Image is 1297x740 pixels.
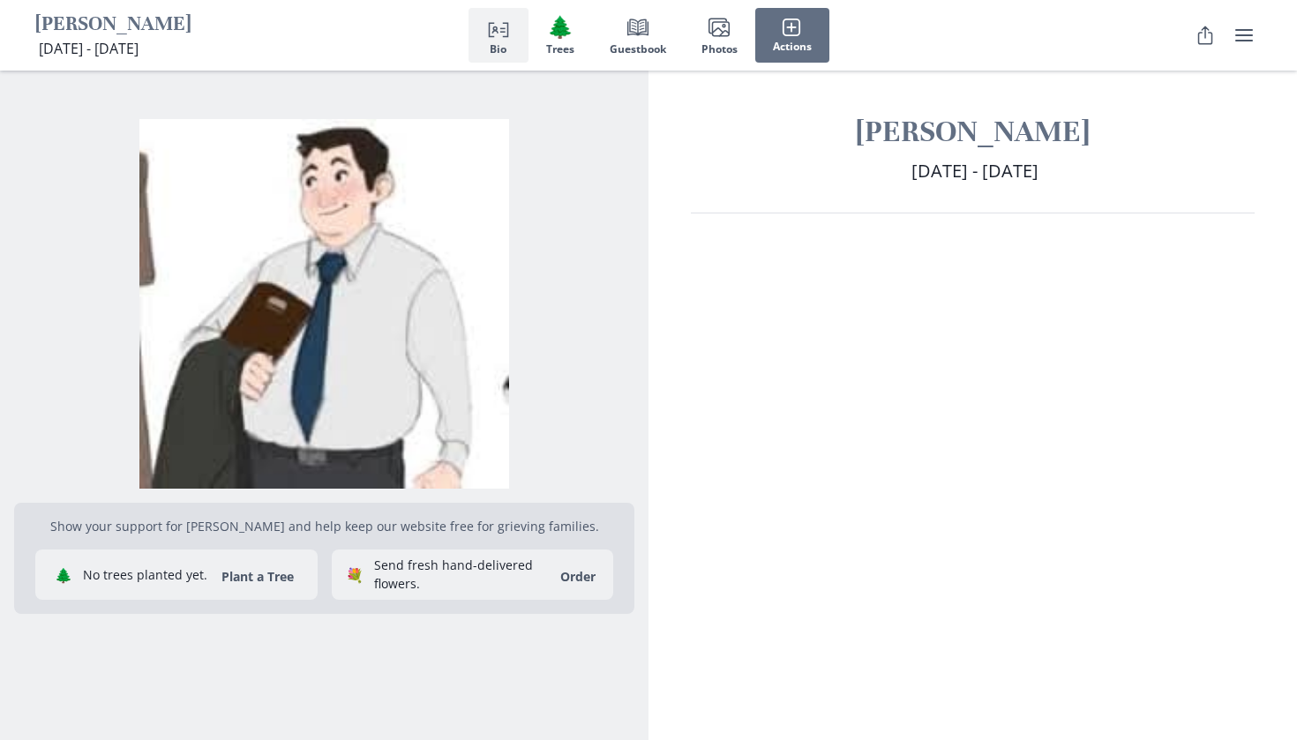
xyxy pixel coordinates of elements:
button: Plant a Tree [211,568,304,585]
span: [DATE] - [DATE] [911,159,1038,183]
span: Actions [773,41,812,53]
button: Guestbook [592,8,684,63]
span: Guestbook [610,43,666,56]
button: Share Obituary [1188,18,1223,53]
h1: [PERSON_NAME] [35,11,191,39]
button: Bio [469,8,529,63]
button: user menu [1226,18,1262,53]
p: Show your support for [PERSON_NAME] and help keep our website free for grieving families. [35,517,613,535]
button: Trees [529,8,592,63]
div: Open photos full screen [14,105,634,490]
a: Order [550,568,606,585]
span: Tree [547,14,574,40]
button: Actions [755,8,829,63]
span: Bio [490,43,506,56]
span: Trees [546,43,574,56]
button: Photos [684,8,755,63]
span: Photos [701,43,738,56]
span: [DATE] - [DATE] [39,39,139,58]
h1: [PERSON_NAME] [691,113,1255,151]
img: Photo of Linus [14,119,634,490]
